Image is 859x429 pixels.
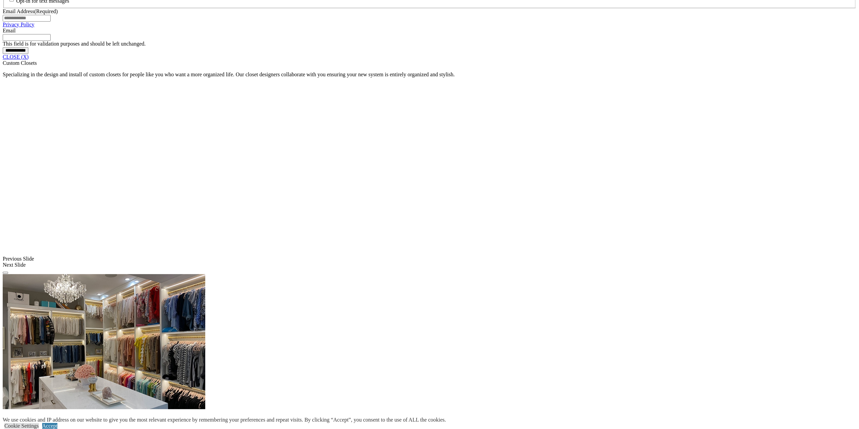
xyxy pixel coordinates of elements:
a: Privacy Policy [3,22,34,27]
div: Previous Slide [3,256,856,262]
label: Email Address [3,8,58,14]
span: (Required) [34,8,58,14]
label: Email [3,28,16,33]
img: Banner for mobile view [3,274,205,409]
div: We use cookies and IP address on our website to give you the most relevant experience by remember... [3,417,446,423]
div: This field is for validation purposes and should be left unchanged. [3,41,856,47]
span: Custom Closets [3,60,37,66]
div: Next Slide [3,262,856,268]
p: Specializing in the design and install of custom closets for people like you who want a more orga... [3,72,856,78]
a: CLOSE (X) [3,54,29,60]
a: Accept [42,423,57,429]
button: Click here to pause slide show [3,272,8,274]
a: Cookie Settings [4,423,39,429]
